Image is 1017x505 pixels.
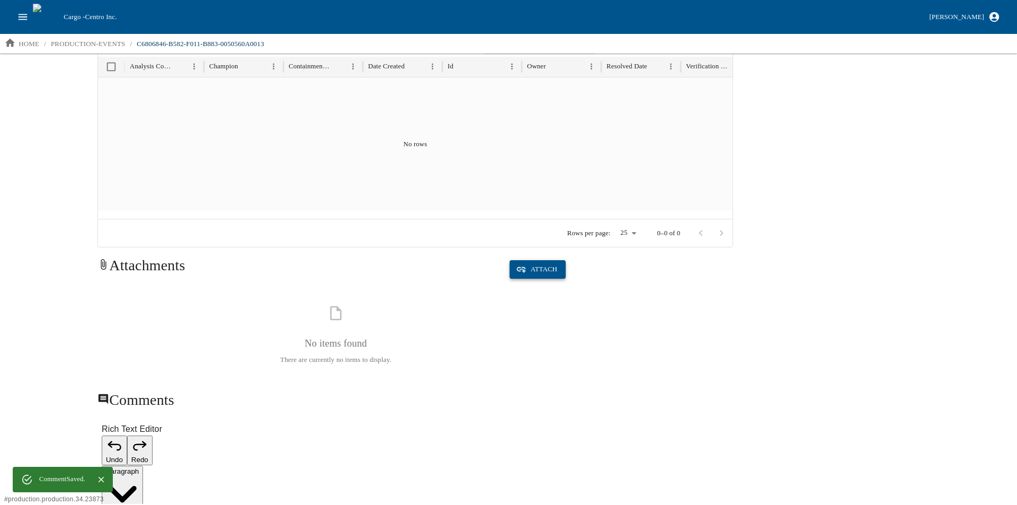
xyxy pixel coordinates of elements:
[51,39,126,49] p: production-events
[657,228,681,238] p: 0–0 of 0
[925,8,1004,26] button: [PERSON_NAME]
[686,63,728,70] div: Verification Compleated Date
[239,59,254,74] button: Sort
[929,11,984,23] div: [PERSON_NAME]
[19,39,39,49] p: home
[39,470,85,489] div: Saved.
[97,256,185,275] h2: Attachments
[102,423,570,436] label: Rich Text Editor
[505,59,519,74] button: Menu
[729,59,744,74] button: Sort
[98,77,733,211] div: No rows
[102,436,127,465] button: Undo
[47,36,130,52] a: production-events
[130,39,132,49] li: /
[127,436,153,465] button: Redo
[44,39,46,49] li: /
[332,59,346,74] button: Sort
[664,59,678,74] button: Menu
[615,226,640,241] div: 25
[425,59,440,74] button: Menu
[39,475,67,483] span: Comment
[33,4,59,30] img: cargo logo
[106,467,139,475] span: Paragraph
[606,63,647,70] div: Resolved Date
[454,59,469,74] button: Sort
[130,63,172,70] div: Analysis Compleated Date
[584,59,599,74] button: Menu
[13,7,33,27] button: open drawer
[648,59,663,74] button: Sort
[280,355,391,365] p: There are currently no items to display.
[131,456,148,464] span: Redo
[109,392,174,408] span: Comments
[510,260,566,279] button: Attach
[547,59,561,74] button: Sort
[289,63,331,70] div: Containment Completed Date
[85,13,117,21] span: Centro Inc.
[368,63,405,70] div: Date Created
[406,59,420,74] button: Sort
[305,335,367,351] h6: No items found
[173,59,188,74] button: Sort
[94,472,109,488] button: Close
[106,456,123,464] span: Undo
[132,36,268,52] a: C6806846-B582-F011-B883-0050560A0013
[346,59,360,74] button: Menu
[266,59,281,74] button: Menu
[527,63,546,70] div: Owner
[567,228,611,238] p: Rows per page:
[59,12,925,22] div: Cargo -
[137,39,264,49] p: C6806846-B582-F011-B883-0050560A0013
[448,63,453,70] div: Id
[187,59,201,74] button: Menu
[209,63,238,70] div: Champion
